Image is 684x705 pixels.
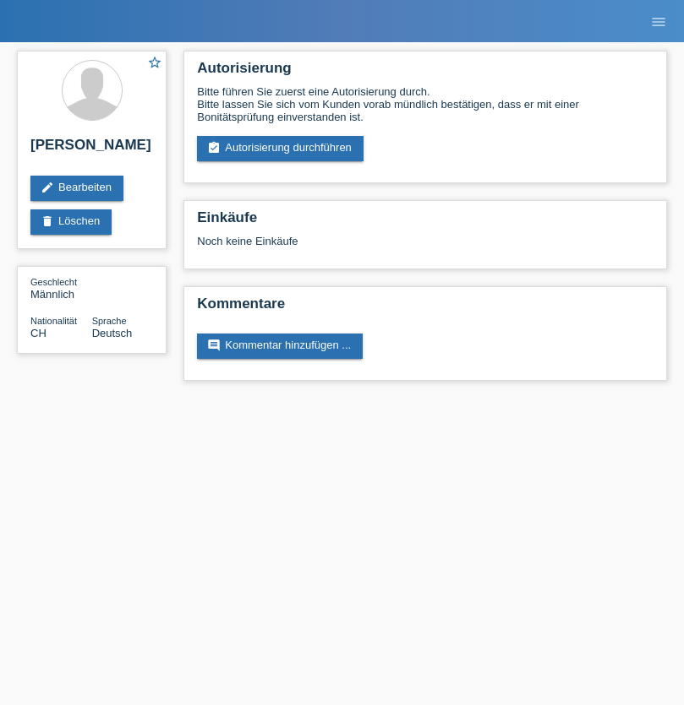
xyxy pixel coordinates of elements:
[30,327,47,339] span: Schweiz
[92,327,133,339] span: Deutsch
[41,181,54,194] i: edit
[30,176,123,201] a: editBearbeiten
[197,85,654,123] div: Bitte führen Sie zuerst eine Autorisierung durch. Bitte lassen Sie sich vom Kunden vorab mündlich...
[197,296,654,321] h2: Kommentare
[30,209,112,235] a: deleteLöschen
[650,14,667,30] i: menu
[197,334,363,359] a: commentKommentar hinzufügen ...
[30,137,153,162] h2: [PERSON_NAME]
[147,55,162,73] a: star_border
[92,316,127,326] span: Sprache
[197,235,654,260] div: Noch keine Einkäufe
[207,141,221,155] i: assignment_turned_in
[642,16,676,26] a: menu
[30,275,92,301] div: Männlich
[30,316,77,326] span: Nationalität
[41,214,54,228] i: delete
[207,339,221,352] i: comment
[197,136,364,161] a: assignment_turned_inAutorisierung durchführen
[197,60,654,85] h2: Autorisierung
[197,209,654,235] h2: Einkäufe
[30,277,77,287] span: Geschlecht
[147,55,162,70] i: star_border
